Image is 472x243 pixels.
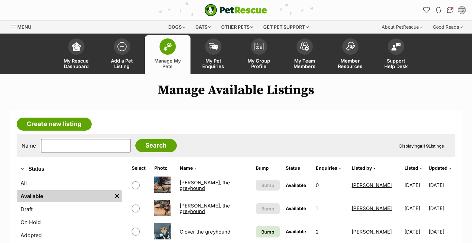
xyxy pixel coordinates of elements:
a: Manage My Pets [145,35,190,74]
td: 2 [313,221,348,243]
th: Status [283,163,312,173]
button: Notifications [433,5,444,15]
img: chat-41dd97257d64d25036548639549fe6c8038ab92f7586957e7f3b1b290dea8141.svg [447,7,454,13]
a: Bump [256,226,280,237]
img: group-profile-icon-3fa3cf56718a62981997c0bc7e787c4b2cf8bcc04b72c1350f741eb67cf2f40e.svg [254,43,264,50]
div: Cats [191,21,216,34]
div: Other pets [217,21,258,34]
td: [DATE] [429,174,455,196]
img: team-members-icon-5396bd8760b3fe7c0b43da4ab00e1e3bb1a5d9ba89233759b79545d2d3fc5d0d.svg [300,42,309,51]
span: My Rescue Dashboard [62,58,91,69]
img: logo-e224e6f780fb5917bec1dbf3a21bbac754714ae5b6737aabdf751b685950b380.svg [205,4,267,16]
a: Conversations [445,5,455,15]
strong: all 9 [420,143,429,149]
td: [DATE] [402,174,428,196]
span: Available [286,206,306,211]
a: [PERSON_NAME] [352,182,392,188]
span: My Group Profile [244,58,274,69]
div: Good Reads [428,21,467,34]
a: PetRescue [205,4,267,16]
a: [PERSON_NAME], the greyhound [180,179,230,191]
span: Updated [429,165,448,171]
a: Updated [429,165,451,171]
a: [PERSON_NAME], the greyhound [180,203,230,214]
span: Name [180,165,193,171]
a: Member Resources [327,35,373,74]
td: [DATE] [402,221,428,243]
div: Get pet support [259,21,313,34]
button: Bump [256,203,280,214]
a: On Hold [17,216,122,228]
a: Available [17,190,112,202]
td: [DATE] [429,221,455,243]
a: My Team Members [282,35,327,74]
a: Adopted [17,229,122,241]
img: Jasmin profile pic [459,7,465,13]
a: My Rescue Dashboard [53,35,99,74]
img: manage-my-pets-icon-02211641906a0b7f246fdf0571729dbe1e7629f14944591b6c1af311fb30b64b.svg [163,42,172,51]
a: Support Help Desk [373,35,419,74]
a: Draft [17,203,122,215]
td: 1 [313,197,348,220]
span: Bump [261,228,274,235]
span: My Team Members [290,58,319,69]
button: Bump [256,180,280,191]
a: Remove filter [112,190,122,202]
a: Add a Pet Listing [99,35,145,74]
img: notifications-46538b983faf8c2785f20acdc204bb7945ddae34d4c08c2a6579f10ce5e182be.svg [436,7,441,13]
a: My Pet Enquiries [190,35,236,74]
a: All [17,177,122,189]
img: pet-enquiries-icon-7e3ad2cf08bfb03b45e93fb7055b45f3efa6380592205ae92323e6603595dc1f.svg [209,43,218,50]
a: Clover the greyhound [180,229,230,235]
span: Menu [17,24,31,30]
img: add-pet-listing-icon-0afa8454b4691262ce3f59096e99ab1cd57d4a30225e0717b998d2c9b9846f56.svg [117,42,127,51]
div: About PetRescue [377,21,427,34]
a: Create new listing [17,118,92,131]
ul: Account quick links [421,5,467,15]
a: [PERSON_NAME] [352,205,392,211]
label: Name [22,143,36,149]
a: Enquiries [316,165,341,171]
a: Menu [10,21,36,32]
button: Status [17,165,122,173]
span: Bump [261,205,274,212]
span: Add a Pet Listing [107,58,137,69]
span: Bump [261,182,274,189]
img: help-desk-icon-fdf02630f3aa405de69fd3d07c3f3aa587a6932b1a1747fa1d2bba05be0121f9.svg [391,43,401,50]
span: Listed [404,165,418,171]
span: Listed by [352,165,372,171]
td: [DATE] [402,197,428,220]
img: dashboard-icon-eb2f2d2d3e046f16d808141f083e7271f6b2e854fb5c12c21221c1fb7104beca.svg [72,42,81,51]
span: Available [286,182,306,188]
th: Photo [152,163,176,173]
span: Support Help Desk [381,58,411,69]
span: translation missing: en.admin.listings.index.attributes.enquiries [316,165,337,171]
td: [DATE] [429,197,455,220]
a: My Group Profile [236,35,282,74]
a: Listed by [352,165,375,171]
th: Bump [253,163,282,173]
td: 0 [313,174,348,196]
span: My Pet Enquiries [199,58,228,69]
a: Name [180,165,196,171]
span: Manage My Pets [153,58,182,69]
a: Listed [404,165,422,171]
span: Displaying Listings [399,143,444,149]
span: Member Resources [336,58,365,69]
span: Available [286,229,306,234]
input: Search [135,139,177,152]
div: Dogs [164,21,190,34]
img: member-resources-icon-8e73f808a243e03378d46382f2149f9095a855e16c252ad45f914b54edf8863c.svg [346,42,355,51]
a: [PERSON_NAME] [352,229,392,235]
a: Favourites [421,5,432,15]
button: My account [457,5,467,15]
th: Select [129,163,151,173]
